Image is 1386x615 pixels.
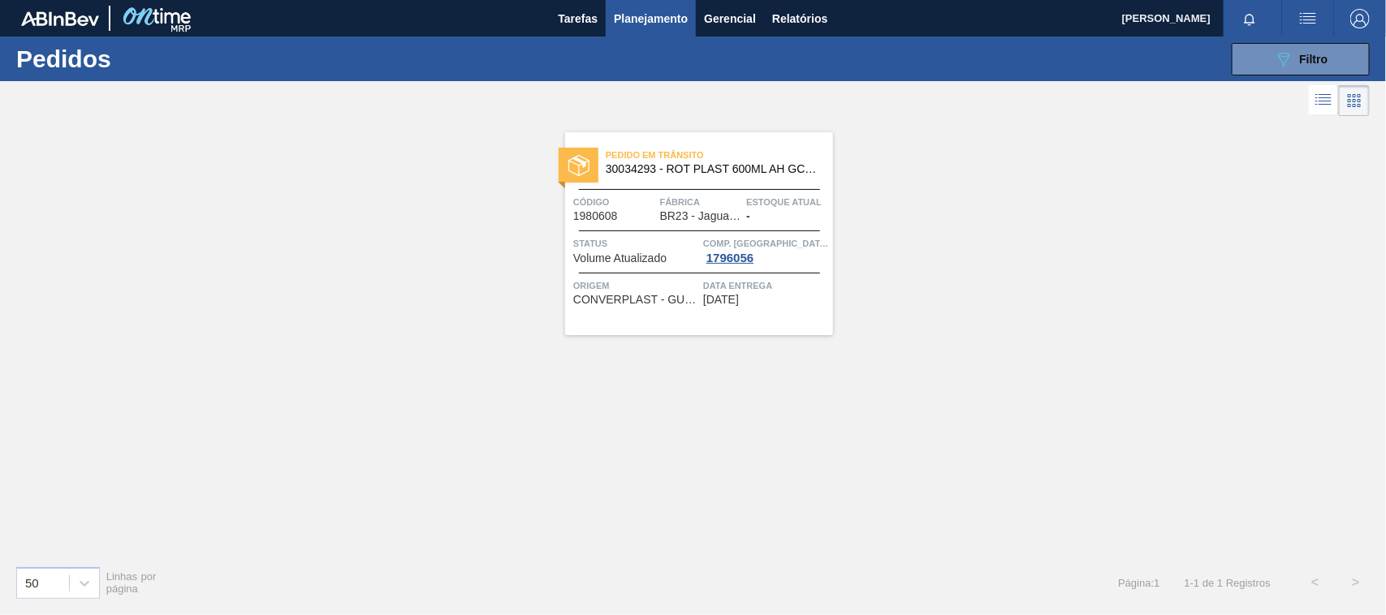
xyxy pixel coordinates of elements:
span: Gerencial [704,9,756,28]
span: 1 - 1 de 1 Registros [1185,577,1271,589]
div: Visão em Lista [1309,85,1339,116]
button: Notificações [1224,7,1276,30]
span: Comp. Carga [703,235,829,252]
span: Data entrega [703,277,829,294]
span: BR23 - Jaguariúna [660,210,741,222]
span: 18/08/2025 [703,294,739,306]
img: Logout [1350,9,1370,28]
span: Filtro [1300,53,1328,66]
a: Comp. [GEOGRAPHIC_DATA]1796056 [703,235,829,264]
a: statusPedido em Trânsito30034293 - ROT PLAST 600ML AH GCAZ S CLAIM NIV25Código1980608FábricaBR23 ... [553,132,833,335]
span: Tarefas [558,9,598,28]
span: Página : 1 [1118,577,1159,589]
span: 1980608 [573,210,618,222]
div: Visão em Cards [1339,85,1370,116]
span: Origem [573,277,699,294]
span: Fábrica [660,194,743,210]
span: Relatórios [772,9,827,28]
button: > [1336,562,1376,603]
span: Pedido em Trânsito [606,147,833,163]
div: 50 [25,576,39,590]
span: CONVERPLAST - GUARULHOS (SP) [573,294,699,306]
span: Planejamento [614,9,688,28]
img: userActions [1298,9,1318,28]
span: Código [573,194,656,210]
span: Linhas por página [106,570,157,595]
span: 30034293 - ROT PLAST 600ML AH GCAZ S CLAIM NIV25 [606,163,820,175]
span: Status [573,235,699,252]
span: Volume Atualizado [573,252,667,264]
img: status [568,155,589,176]
img: TNhmsLtSVTkK8tSr43FrP2fwEKptu5GPRR3wAAAABJRU5ErkJggg== [21,11,99,26]
span: - [746,210,750,222]
h1: Pedidos [16,49,254,68]
button: Filtro [1232,43,1370,75]
div: 1796056 [703,252,757,264]
button: < [1295,562,1336,603]
span: Estoque atual [746,194,829,210]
